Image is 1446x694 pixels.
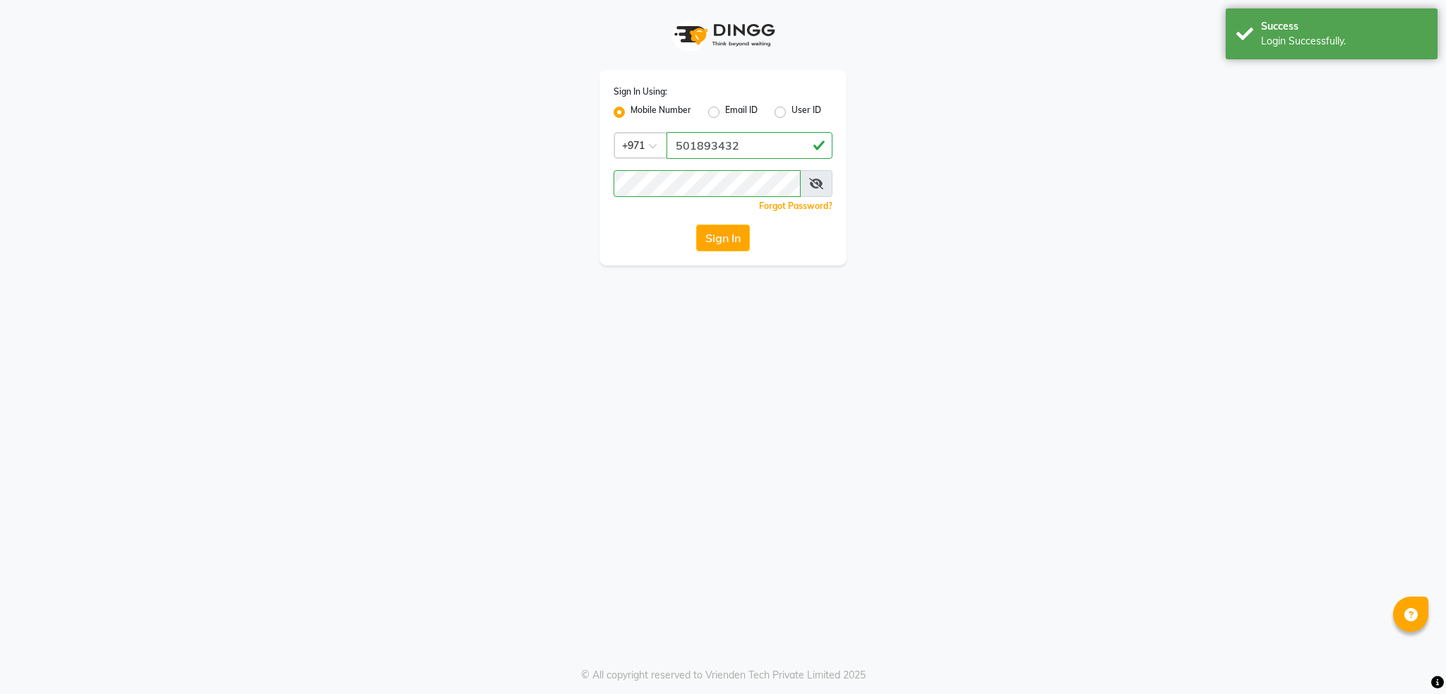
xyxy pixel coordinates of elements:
[667,14,779,56] img: logo1.svg
[1261,34,1427,49] div: Login Successfully.
[759,201,832,211] a: Forgot Password?
[725,104,758,121] label: Email ID
[1261,19,1427,34] div: Success
[791,104,821,121] label: User ID
[696,225,750,251] button: Sign In
[631,104,691,121] label: Mobile Number
[667,132,832,159] input: Username
[614,170,801,197] input: Username
[614,85,667,98] label: Sign In Using:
